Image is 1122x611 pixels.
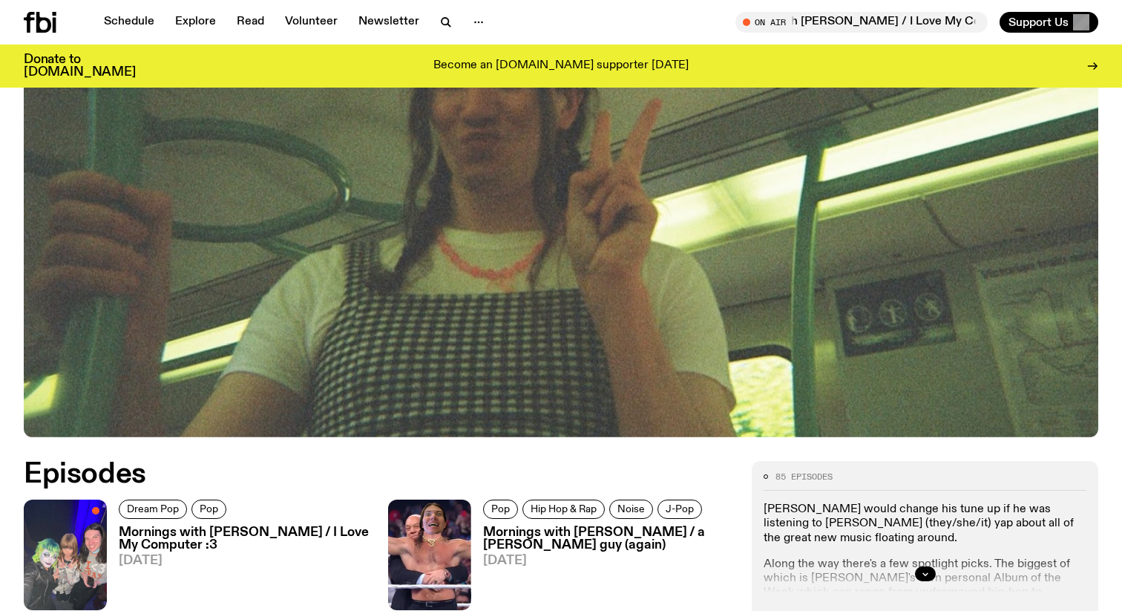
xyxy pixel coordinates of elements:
img: A selfie of Dyan Tai, Ninajirachi and Jim. [24,500,107,610]
p: [PERSON_NAME] would change his tune up if he was listening to [PERSON_NAME] (they/she/it) yap abo... [764,503,1086,546]
span: Pop [200,503,218,514]
span: Support Us [1008,16,1069,29]
a: Explore [166,12,225,33]
span: Dream Pop [127,503,179,514]
span: [DATE] [119,555,370,567]
a: Newsletter [350,12,428,33]
span: Pop [491,503,510,514]
span: J-Pop [666,503,694,514]
a: Volunteer [276,12,347,33]
a: Mornings with [PERSON_NAME] / a [PERSON_NAME] guy (again)[DATE] [471,526,735,610]
a: Pop [483,500,518,519]
span: 85 episodes [775,473,833,481]
a: Noise [609,500,653,519]
button: Support Us [1000,12,1098,33]
a: J-Pop [657,500,702,519]
p: Become an [DOMAIN_NAME] supporter [DATE] [433,59,689,73]
a: Schedule [95,12,163,33]
h3: Donate to [DOMAIN_NAME] [24,53,136,79]
img: A poor photoshop of Jim's face onto the body of Seth Rollins, who is holding the WWE World Heavyw... [388,500,471,610]
h3: Mornings with [PERSON_NAME] / a [PERSON_NAME] guy (again) [483,526,735,552]
span: [DATE] [483,555,735,567]
a: Read [228,12,273,33]
h2: Episodes [24,461,734,488]
button: On AirMornings with [PERSON_NAME] / I Love My Computer :3 [735,12,988,33]
a: Dream Pop [119,500,187,519]
span: Hip Hop & Rap [531,503,597,514]
span: Tune in live [752,16,980,27]
a: Hip Hop & Rap [522,500,605,519]
a: Pop [191,500,226,519]
a: Mornings with [PERSON_NAME] / I Love My Computer :3[DATE] [107,526,370,610]
span: Noise [617,503,645,514]
h3: Mornings with [PERSON_NAME] / I Love My Computer :3 [119,526,370,552]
